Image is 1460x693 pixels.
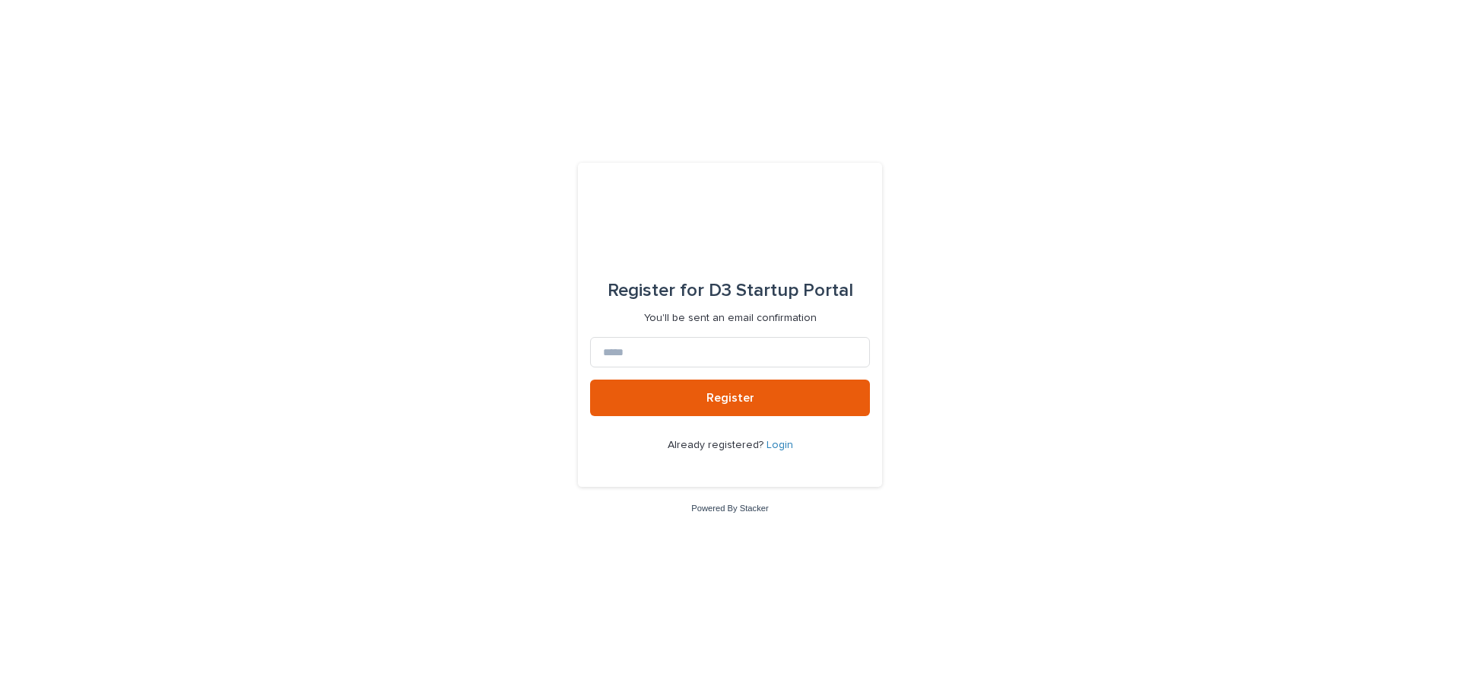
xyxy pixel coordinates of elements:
[766,440,793,450] a: Login
[681,199,780,245] img: q0dI35fxT46jIlCv2fcp
[590,380,870,416] button: Register
[691,504,768,513] a: Powered By Stacker
[706,392,754,404] span: Register
[608,269,853,312] div: D3 Startup Portal
[644,312,817,325] p: You'll be sent an email confirmation
[668,440,766,450] span: Already registered?
[608,281,704,300] span: Register for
